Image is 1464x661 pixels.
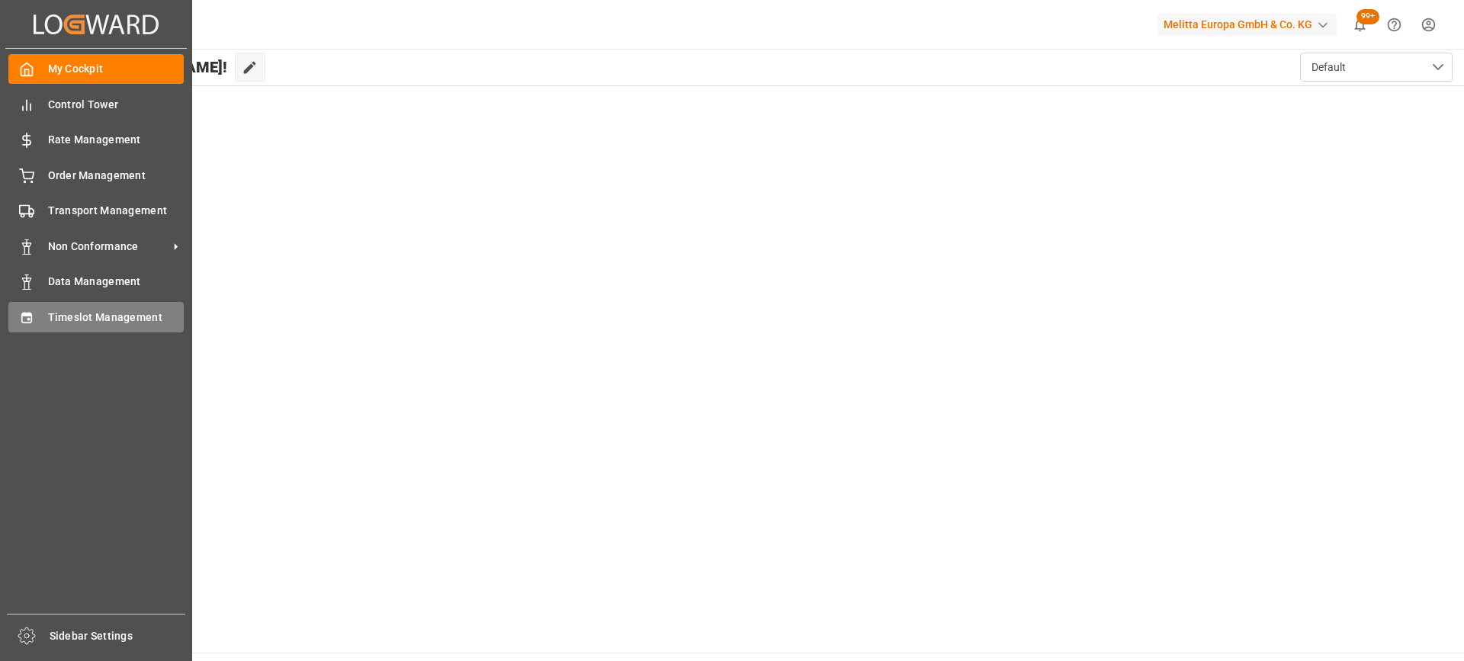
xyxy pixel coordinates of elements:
a: Data Management [8,267,184,297]
span: Hello [PERSON_NAME]! [63,53,227,82]
a: Transport Management [8,196,184,226]
span: Order Management [48,168,185,184]
button: Help Center [1377,8,1411,42]
span: Transport Management [48,203,185,219]
div: Melitta Europa GmbH & Co. KG [1157,14,1337,36]
span: Sidebar Settings [50,628,186,644]
a: Timeslot Management [8,302,184,332]
span: 99+ [1356,9,1379,24]
span: Timeslot Management [48,310,185,326]
button: open menu [1300,53,1453,82]
button: Melitta Europa GmbH & Co. KG [1157,10,1343,39]
span: Non Conformance [48,239,169,255]
a: Control Tower [8,89,184,119]
a: Order Management [8,160,184,190]
a: Rate Management [8,125,184,155]
span: Rate Management [48,132,185,148]
span: Default [1311,59,1346,75]
span: Data Management [48,274,185,290]
a: My Cockpit [8,54,184,84]
button: show 100 new notifications [1343,8,1377,42]
span: My Cockpit [48,61,185,77]
span: Control Tower [48,97,185,113]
